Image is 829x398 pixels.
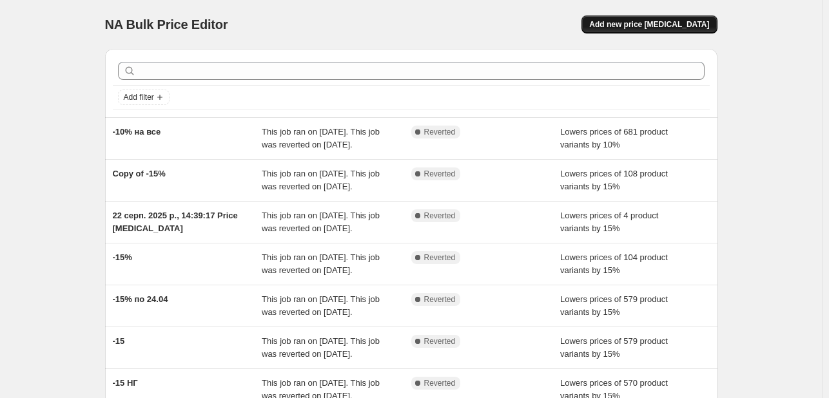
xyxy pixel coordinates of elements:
[262,211,380,233] span: This job ran on [DATE]. This job was reverted on [DATE].
[124,92,154,102] span: Add filter
[262,127,380,149] span: This job ran on [DATE]. This job was reverted on [DATE].
[424,252,456,263] span: Reverted
[424,169,456,179] span: Reverted
[589,19,709,30] span: Add new price [MEDICAL_DATA]
[118,90,170,105] button: Add filter
[560,211,658,233] span: Lowers prices of 4 product variants by 15%
[113,127,161,137] span: -10% на все
[262,252,380,275] span: This job ran on [DATE]. This job was reverted on [DATE].
[113,378,138,388] span: -15 НГ
[560,127,668,149] span: Lowers prices of 681 product variants by 10%
[262,294,380,317] span: This job ran on [DATE]. This job was reverted on [DATE].
[113,294,168,304] span: -15% по 24.04
[560,169,668,191] span: Lowers prices of 108 product variants by 15%
[262,169,380,191] span: This job ran on [DATE]. This job was reverted on [DATE].
[113,211,238,233] span: 22 серп. 2025 р., 14:39:17 Price [MEDICAL_DATA]
[113,169,166,178] span: Copy of -15%
[113,336,125,346] span: -15
[560,294,668,317] span: Lowers prices of 579 product variants by 15%
[424,336,456,346] span: Reverted
[113,252,132,262] span: -15%
[105,17,228,32] span: NA Bulk Price Editor
[424,378,456,388] span: Reverted
[262,336,380,359] span: This job ran on [DATE]. This job was reverted on [DATE].
[424,211,456,221] span: Reverted
[424,294,456,305] span: Reverted
[424,127,456,137] span: Reverted
[560,336,668,359] span: Lowers prices of 579 product variants by 15%
[560,252,668,275] span: Lowers prices of 104 product variants by 15%
[581,15,717,33] button: Add new price [MEDICAL_DATA]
